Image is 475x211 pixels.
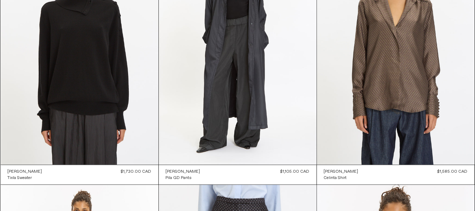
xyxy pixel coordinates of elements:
div: Pila GD Pants [166,175,192,181]
a: Pila GD Pants [166,175,200,181]
div: $1,585.00 CAD [438,169,468,175]
a: [PERSON_NAME] [8,169,42,175]
a: [PERSON_NAME] [166,169,200,175]
a: Tixla Sweater [8,175,42,181]
a: Celinta Shirt [324,175,358,181]
div: $1,105.00 CAD [281,169,310,175]
div: Celinta Shirt [324,175,347,181]
div: $1,730.00 CAD [121,169,151,175]
div: Tixla Sweater [8,175,32,181]
a: [PERSON_NAME] [324,169,358,175]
